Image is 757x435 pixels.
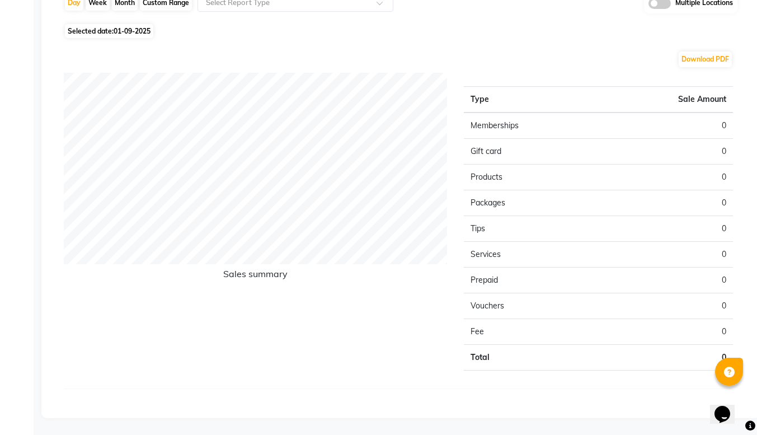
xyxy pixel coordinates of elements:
[64,269,447,284] h6: Sales summary
[464,216,598,241] td: Tips
[599,344,733,370] td: 0
[679,52,732,67] button: Download PDF
[464,319,598,344] td: Fee
[464,190,598,216] td: Packages
[464,241,598,267] td: Services
[599,293,733,319] td: 0
[599,319,733,344] td: 0
[464,267,598,293] td: Prepaid
[65,24,153,38] span: Selected date:
[599,138,733,164] td: 0
[599,216,733,241] td: 0
[599,86,733,113] th: Sale Amount
[464,164,598,190] td: Products
[464,86,598,113] th: Type
[599,267,733,293] td: 0
[599,241,733,267] td: 0
[464,344,598,370] td: Total
[114,27,151,35] span: 01-09-2025
[599,113,733,139] td: 0
[599,164,733,190] td: 0
[464,113,598,139] td: Memberships
[599,190,733,216] td: 0
[710,390,746,424] iframe: chat widget
[464,293,598,319] td: Vouchers
[464,138,598,164] td: Gift card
